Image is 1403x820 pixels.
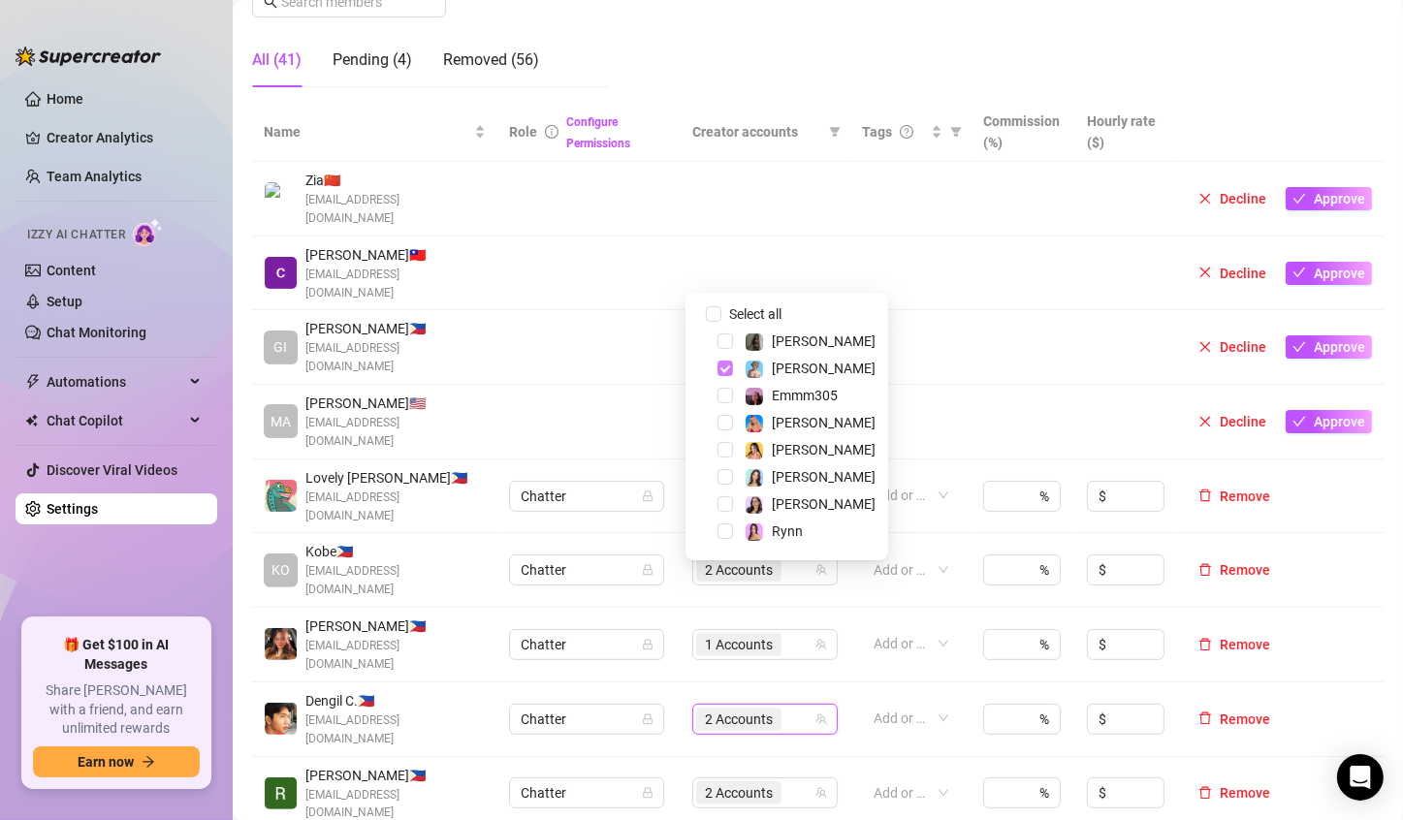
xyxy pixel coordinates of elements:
[305,489,486,525] span: [EMAIL_ADDRESS][DOMAIN_NAME]
[705,782,773,804] span: 2 Accounts
[1198,489,1212,502] span: delete
[305,637,486,674] span: [EMAIL_ADDRESS][DOMAIN_NAME]
[946,117,966,146] span: filter
[1191,187,1274,210] button: Decline
[717,496,733,512] span: Select tree node
[746,469,763,487] img: Amelia
[271,559,290,581] span: KO
[1191,485,1278,508] button: Remove
[271,411,291,432] span: MA
[47,501,98,517] a: Settings
[1075,103,1179,162] th: Hourly rate ($)
[1292,192,1306,205] span: check
[252,103,497,162] th: Name
[717,469,733,485] span: Select tree node
[950,126,962,138] span: filter
[1191,708,1278,731] button: Remove
[265,628,297,660] img: Aliyah Espiritu
[642,713,654,725] span: lock
[815,787,827,799] span: team
[265,777,297,809] img: Riza Joy Barrera
[305,266,486,302] span: [EMAIL_ADDRESS][DOMAIN_NAME]
[1198,563,1212,577] span: delete
[47,462,177,478] a: Discover Viral Videos
[47,91,83,107] a: Home
[47,122,202,153] a: Creator Analytics
[746,361,763,378] img: Vanessa
[1191,558,1278,582] button: Remove
[900,125,913,139] span: question-circle
[717,361,733,376] span: Select tree node
[746,415,763,432] img: Ashley
[642,564,654,576] span: lock
[1286,410,1372,433] button: Approve
[1198,638,1212,651] span: delete
[305,562,486,599] span: [EMAIL_ADDRESS][DOMAIN_NAME]
[265,480,297,512] img: Lovely Gablines
[772,442,876,457] span: [PERSON_NAME]
[772,523,803,539] span: Rynn
[264,121,470,142] span: Name
[33,746,200,777] button: Earn nowarrow-right
[717,442,733,457] span: Select tree node
[305,393,486,414] span: [PERSON_NAME] 🇺🇸
[1191,262,1274,285] button: Decline
[1292,415,1306,428] span: check
[305,615,486,637] span: [PERSON_NAME] 🇵🇭
[815,639,827,650] span: team
[47,405,184,436] span: Chat Copilot
[521,482,653,511] span: Chatter
[333,48,412,72] div: Pending (4)
[265,257,297,289] img: charo fabayos
[772,469,876,485] span: [PERSON_NAME]
[443,48,539,72] div: Removed (56)
[47,263,96,278] a: Content
[746,523,763,541] img: Rynn
[305,191,486,228] span: [EMAIL_ADDRESS][DOMAIN_NAME]
[746,388,763,405] img: Emmm305
[47,294,82,309] a: Setup
[642,490,654,502] span: lock
[1220,637,1270,652] span: Remove
[1198,340,1212,354] span: close
[815,564,827,576] span: team
[721,303,789,325] span: Select all
[305,170,486,191] span: Zia 🇨🇳
[862,121,892,142] span: Tags
[972,103,1075,162] th: Commission (%)
[1286,187,1372,210] button: Approve
[1220,414,1266,429] span: Decline
[746,333,763,351] img: Brandy
[47,325,146,340] a: Chat Monitoring
[25,374,41,390] span: thunderbolt
[772,415,876,430] span: [PERSON_NAME]
[252,48,302,72] div: All (41)
[305,690,486,711] span: Dengil C. 🇵🇭
[16,47,161,66] img: logo-BBDzfeDw.svg
[642,639,654,650] span: lock
[825,117,845,146] span: filter
[305,244,486,266] span: [PERSON_NAME] 🇹🇼
[1191,633,1278,656] button: Remove
[305,541,486,562] span: Kobe 🇵🇭
[27,226,125,244] span: Izzy AI Chatter
[1191,335,1274,359] button: Decline
[566,115,630,150] a: Configure Permissions
[772,361,876,376] span: [PERSON_NAME]
[305,765,486,786] span: [PERSON_NAME] 🇵🇭
[705,634,773,655] span: 1 Accounts
[1314,266,1365,281] span: Approve
[705,559,773,581] span: 2 Accounts
[305,318,486,339] span: [PERSON_NAME] 🇵🇭
[1220,489,1270,504] span: Remove
[696,708,781,731] span: 2 Accounts
[1286,262,1372,285] button: Approve
[1198,711,1212,725] span: delete
[1220,562,1270,578] span: Remove
[509,124,537,140] span: Role
[305,467,486,489] span: Lovely [PERSON_NAME] 🇵🇭
[305,339,486,376] span: [EMAIL_ADDRESS][DOMAIN_NAME]
[642,787,654,799] span: lock
[1220,339,1266,355] span: Decline
[1220,711,1270,727] span: Remove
